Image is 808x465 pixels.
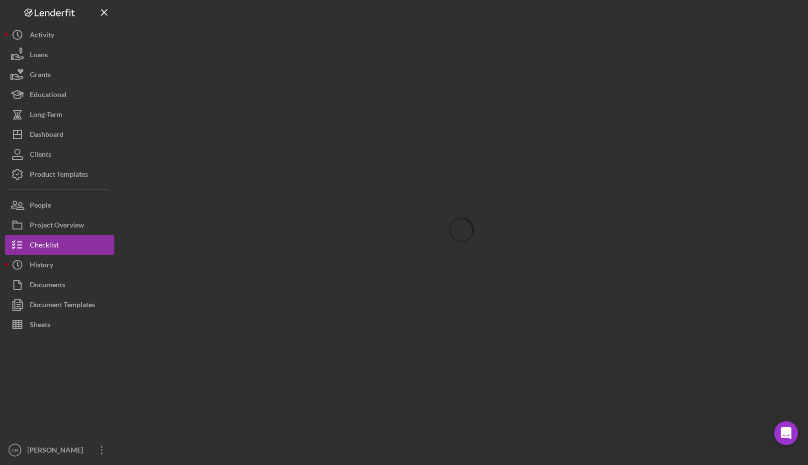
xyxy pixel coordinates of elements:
[30,315,50,337] div: Sheets
[30,295,95,317] div: Document Templates
[11,448,18,453] text: CR
[25,440,90,463] div: [PERSON_NAME]
[5,235,114,255] button: Checklist
[5,275,114,295] button: Documents
[5,164,114,184] button: Product Templates
[5,195,114,215] button: People
[5,65,114,85] button: Grants
[30,65,51,87] div: Grants
[5,440,114,460] button: CR[PERSON_NAME]
[30,105,63,127] div: Long-Term
[30,195,51,218] div: People
[5,144,114,164] button: Clients
[30,215,84,237] div: Project Overview
[30,45,48,67] div: Loans
[5,255,114,275] button: History
[5,315,114,335] button: Sheets
[30,124,64,147] div: Dashboard
[30,255,53,277] div: History
[30,25,54,47] div: Activity
[30,275,65,297] div: Documents
[5,25,114,45] button: Activity
[5,105,114,124] button: Long-Term
[30,164,88,187] div: Product Templates
[5,215,114,235] button: Project Overview
[5,295,114,315] button: Document Templates
[5,124,114,144] button: Dashboard
[30,144,51,167] div: Clients
[30,85,67,107] div: Educational
[30,235,59,257] div: Checklist
[5,85,114,105] button: Educational
[774,421,798,445] div: Open Intercom Messenger
[5,45,114,65] button: Loans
